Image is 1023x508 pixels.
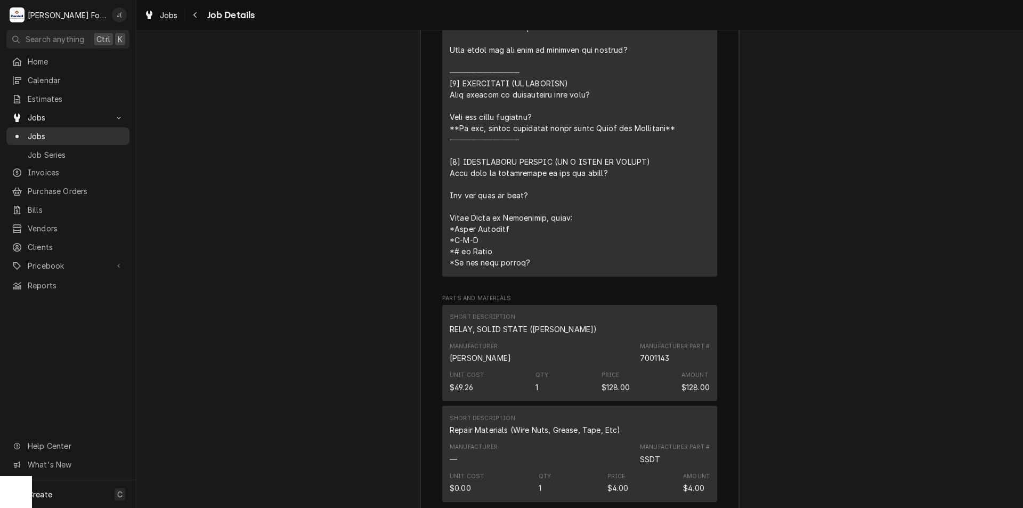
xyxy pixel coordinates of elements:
span: Ctrl [96,34,110,45]
div: Cost [450,382,473,393]
div: Price [607,482,629,494]
div: Manufacturer [450,454,457,465]
span: Reports [28,280,124,291]
a: Invoices [6,164,129,181]
span: Vendors [28,223,124,234]
div: Quantity [535,382,538,393]
span: Calendar [28,75,124,86]
span: Parts and Materials [442,294,717,303]
div: Short Description [450,313,597,334]
span: Clients [28,241,124,253]
a: Go to Help Center [6,437,129,455]
span: What's New [28,459,123,470]
div: Unit Cost [450,472,484,481]
span: Jobs [160,10,178,21]
a: Clients [6,238,129,256]
div: Parts and Materials List [442,305,717,507]
a: Go to Pricebook [6,257,129,275]
a: Go to Jobs [6,109,129,126]
div: Manufacturer [450,342,498,351]
span: Create [28,490,52,499]
div: Manufacturer [450,352,511,364]
div: Cost [450,371,484,392]
div: Price [607,472,629,494]
a: Bills [6,201,129,219]
div: Quantity [535,371,550,392]
div: Parts and Materials [442,294,717,506]
div: Short Description [450,414,515,423]
div: Price [607,472,626,481]
div: Price [602,371,630,392]
div: Amount [683,472,710,494]
button: Navigate back [187,6,204,23]
div: Manufacturer Part # [640,342,710,351]
div: Manufacturer [450,443,498,464]
span: C [117,489,123,500]
div: Price [602,371,620,380]
button: Search anythingCtrlK [6,30,129,49]
div: Part Number [640,342,710,364]
div: Part Number [640,352,669,364]
span: K [118,34,123,45]
a: Reports [6,277,129,294]
div: Part Number [640,443,710,464]
div: Manufacturer Part # [640,443,710,451]
div: Price [602,382,630,393]
div: Manufacturer [450,443,498,451]
div: Qty. [535,371,550,380]
div: Line Item [442,305,717,401]
a: Home [6,53,129,70]
span: Bills [28,204,124,215]
span: Invoices [28,167,124,178]
span: Job Series [28,149,124,160]
a: Estimates [6,90,129,108]
div: [2] LOREMIP DOLORSIT AME CONSECTET Adi eli seddoeius temporincid? Utla etdol mag ali enim ad mini... [450,11,676,268]
div: Amount [681,371,708,380]
a: Purchase Orders [6,182,129,200]
div: Part Number [640,454,661,465]
div: Amount [681,382,710,393]
span: Job Details [204,8,255,22]
div: Qty. [539,472,553,481]
span: Home [28,56,124,67]
div: Quantity [539,472,553,494]
div: Short Description [450,414,621,436]
span: Jobs [28,131,124,142]
span: Purchase Orders [28,186,124,197]
div: Manufacturer [450,342,511,364]
a: Calendar [6,71,129,89]
div: [PERSON_NAME] Food Equipment Service [28,10,106,21]
a: Jobs [6,127,129,145]
div: Short Description [450,324,597,335]
div: Cost [450,482,471,494]
div: Line Item [442,406,717,502]
div: Amount [683,472,710,481]
span: Pricebook [28,260,108,271]
span: Jobs [28,112,108,123]
a: Jobs [140,6,182,24]
div: J( [112,7,127,22]
div: M [10,7,25,22]
span: Search anything [26,34,84,45]
div: Short Description [450,313,515,321]
a: Go to What's New [6,456,129,473]
div: Unit Cost [450,371,484,380]
div: Amount [683,482,704,494]
div: Quantity [539,482,541,494]
span: Help Center [28,440,123,451]
div: Short Description [450,424,621,436]
div: Amount [681,371,710,392]
a: Vendors [6,220,129,237]
div: Jeff Debigare (109)'s Avatar [112,7,127,22]
a: Job Series [6,146,129,164]
div: Marshall Food Equipment Service's Avatar [10,7,25,22]
div: Cost [450,472,484,494]
span: Estimates [28,93,124,104]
